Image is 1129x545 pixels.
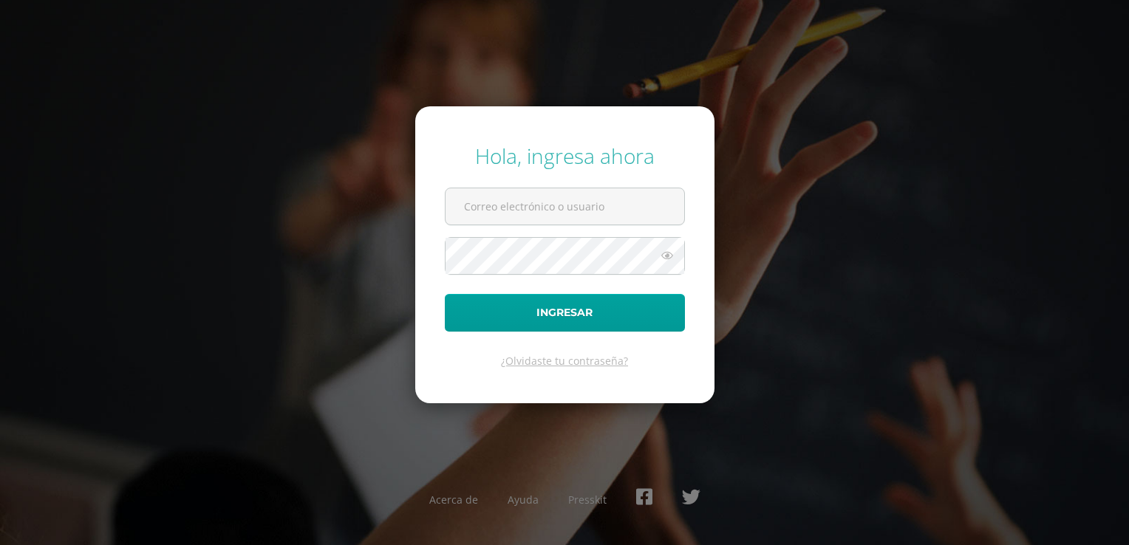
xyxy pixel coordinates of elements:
input: Correo electrónico o usuario [446,188,684,224]
a: Acerca de [429,493,478,507]
button: Ingresar [445,294,685,332]
a: ¿Olvidaste tu contraseña? [501,354,628,368]
a: Ayuda [508,493,539,507]
a: Presskit [568,493,607,507]
div: Hola, ingresa ahora [445,142,685,170]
